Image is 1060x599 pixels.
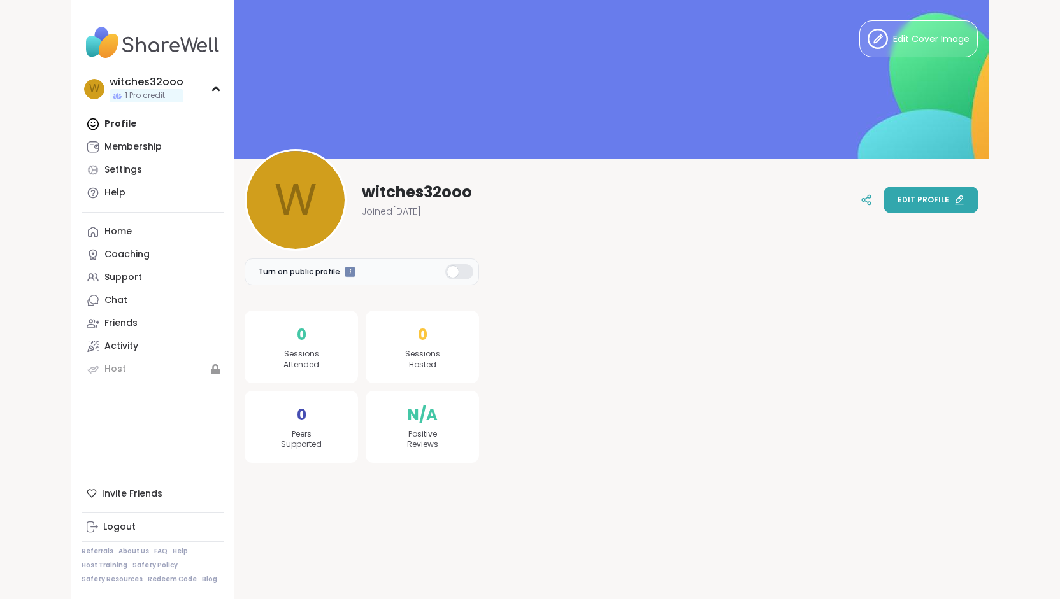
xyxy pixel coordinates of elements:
div: Help [104,187,125,199]
a: Logout [82,516,224,539]
a: Activity [82,335,224,358]
span: Sessions Hosted [405,349,440,370]
span: Positive Reviews [407,429,438,451]
a: Safety Policy [132,561,178,570]
span: w [89,81,100,97]
iframe: Spotlight [345,267,355,278]
span: 0 [418,323,427,346]
div: Settings [104,164,142,176]
div: witches32ooo [110,75,183,89]
a: Settings [82,159,224,181]
div: Coaching [104,248,150,261]
a: Host Training [82,561,127,570]
a: Membership [82,136,224,159]
div: Membership [104,141,162,153]
button: Edit profile [884,187,978,213]
img: ShareWell Nav Logo [82,20,224,65]
a: FAQ [154,547,168,556]
span: Peers Supported [281,429,322,451]
div: Support [104,271,142,284]
span: 0 [297,404,306,426]
div: Host [104,363,126,376]
a: Redeem Code [148,575,197,584]
span: Edit Cover Image [893,32,970,46]
a: Friends [82,312,224,335]
div: Friends [104,317,138,330]
a: Home [82,220,224,243]
span: 0 [297,323,306,346]
button: Edit Cover Image [859,20,978,57]
a: Support [82,266,224,289]
span: 1 Pro credit [125,90,165,101]
span: Edit profile [898,194,949,206]
a: Coaching [82,243,224,266]
span: Sessions Attended [283,349,319,370]
a: Help [173,547,188,556]
div: Home [104,225,132,238]
span: Joined [DATE] [362,205,421,218]
span: N/A [408,404,438,426]
div: Invite Friends [82,482,224,505]
a: Referrals [82,547,113,556]
span: witches32ooo [362,182,472,202]
span: Turn on public profile [258,266,340,278]
div: Activity [104,340,138,353]
a: Blog [202,575,217,584]
a: Help [82,181,224,204]
a: About Us [118,547,149,556]
div: Chat [104,294,127,307]
a: Safety Resources [82,575,143,584]
a: Chat [82,289,224,312]
div: Logout [103,521,136,533]
a: Host [82,358,224,381]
